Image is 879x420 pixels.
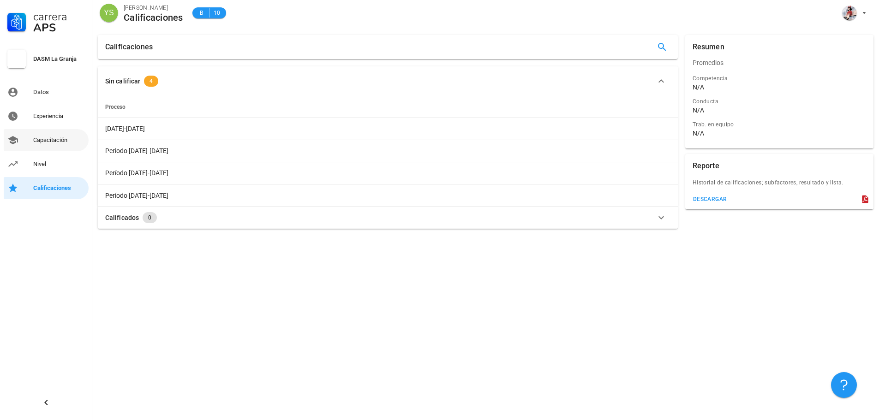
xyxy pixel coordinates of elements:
a: Datos [4,81,89,103]
div: Conducta [693,97,866,106]
button: descargar [689,193,731,206]
span: Período [DATE]-[DATE] [105,169,168,177]
div: descargar [693,196,727,202]
a: Nivel [4,153,89,175]
button: Sin calificar 4 [98,66,678,96]
span: Proceso [105,104,126,110]
div: Reporte [693,154,719,178]
span: 10 [213,8,221,18]
div: Promedios [685,52,873,74]
div: Experiencia [33,112,85,120]
div: Nivel [33,160,85,168]
th: Proceso [98,96,678,118]
div: Carrera [33,11,85,22]
div: DASM La Granja [33,55,85,63]
div: Sin calificar [105,76,140,86]
div: Calificaciones [105,35,153,59]
div: avatar [842,6,857,20]
span: 0 [148,212,151,223]
div: N/A [693,106,704,114]
a: Capacitación [4,129,89,151]
div: N/A [693,129,704,137]
span: [DATE]-[DATE] [105,125,145,132]
div: Historial de calificaciones; subfactores, resultado y lista. [685,178,873,193]
span: Período [DATE]-[DATE] [105,192,168,199]
div: Trab. en equipo [693,120,866,129]
div: avatar [100,4,118,22]
a: Calificaciones [4,177,89,199]
div: Calificaciones [124,12,183,23]
div: Capacitación [33,136,85,144]
span: Periodo [DATE]-[DATE] [105,147,168,154]
span: B [198,8,205,18]
div: Calificados [105,213,139,223]
div: [PERSON_NAME] [124,3,183,12]
span: 4 [149,76,153,87]
div: Competencia [693,74,866,83]
span: YS [104,4,114,22]
div: Calificaciones [33,184,85,192]
div: Datos [33,89,85,96]
div: N/A [693,83,704,91]
a: Experiencia [4,105,89,127]
div: APS [33,22,85,33]
div: Resumen [693,35,724,59]
button: Calificados 0 [98,207,678,229]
